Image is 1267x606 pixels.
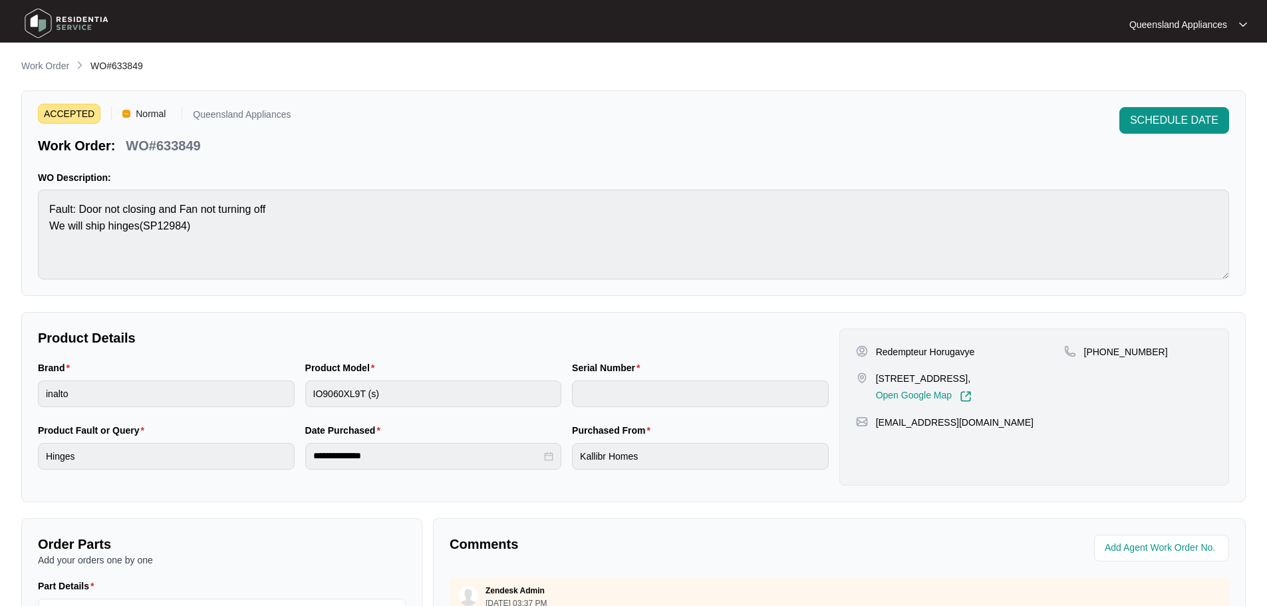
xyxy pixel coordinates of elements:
[19,59,72,74] a: Work Order
[38,380,295,407] input: Brand
[1129,18,1227,31] p: Queensland Appliances
[1119,107,1229,134] button: SCHEDULE DATE
[122,110,130,118] img: Vercel Logo
[130,104,171,124] span: Normal
[38,443,295,470] input: Product Fault or Query
[458,586,478,606] img: user.svg
[856,372,868,384] img: map-pin
[38,424,150,437] label: Product Fault or Query
[856,416,868,428] img: map-pin
[305,361,380,375] label: Product Model
[1084,345,1168,359] p: [PHONE_NUMBER]
[38,104,100,124] span: ACCEPTED
[305,424,386,437] label: Date Purchased
[193,110,291,124] p: Queensland Appliances
[313,449,542,463] input: Date Purchased
[38,553,406,567] p: Add your orders one by one
[450,535,830,553] p: Comments
[38,190,1229,279] textarea: Fault: Door not closing and Fan not turning off We will ship hinges(SP12984)
[1105,540,1221,556] input: Add Agent Work Order No.
[38,579,100,593] label: Part Details
[21,59,69,73] p: Work Order
[960,390,972,402] img: Link-External
[572,380,829,407] input: Serial Number
[90,61,143,71] span: WO#633849
[38,535,406,553] p: Order Parts
[20,3,113,43] img: residentia service logo
[74,60,85,71] img: chevron-right
[572,361,645,375] label: Serial Number
[38,136,115,155] p: Work Order:
[876,345,975,359] p: Redempteur Horugavye
[38,171,1229,184] p: WO Description:
[1064,345,1076,357] img: map-pin
[876,390,972,402] a: Open Google Map
[305,380,562,407] input: Product Model
[876,372,972,385] p: [STREET_ADDRESS],
[876,416,1034,429] p: [EMAIL_ADDRESS][DOMAIN_NAME]
[1239,21,1247,28] img: dropdown arrow
[1130,112,1218,128] span: SCHEDULE DATE
[572,424,656,437] label: Purchased From
[38,361,75,375] label: Brand
[38,329,829,347] p: Product Details
[486,585,545,596] p: Zendesk Admin
[572,443,829,470] input: Purchased From
[126,136,200,155] p: WO#633849
[856,345,868,357] img: user-pin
